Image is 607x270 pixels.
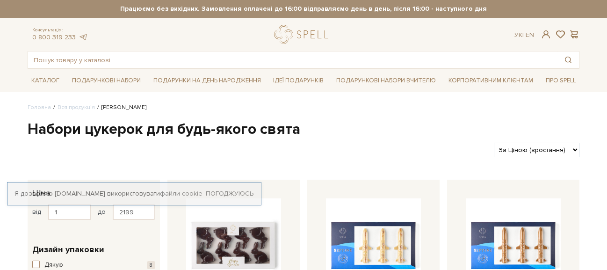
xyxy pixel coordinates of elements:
[332,73,440,88] a: Подарункові набори Вчителю
[150,73,265,88] a: Подарунки на День народження
[44,261,63,270] span: Дякую
[113,204,155,220] input: Ціна
[98,208,106,216] span: до
[32,208,41,216] span: від
[274,25,332,44] a: logo
[206,190,253,198] a: Погоджуюсь
[542,73,579,88] a: Про Spell
[48,204,91,220] input: Ціна
[445,73,537,88] a: Корпоративним клієнтам
[32,27,87,33] span: Консультація:
[557,51,579,68] button: Пошук товару у каталозі
[78,33,87,41] a: telegram
[514,31,534,39] div: Ук
[28,51,557,68] input: Пошук товару у каталозі
[269,73,327,88] a: Ідеї подарунків
[68,73,145,88] a: Подарункові набори
[28,104,51,111] a: Головна
[28,73,63,88] a: Каталог
[32,261,155,270] button: Дякую 8
[32,243,104,256] span: Дизайн упаковки
[58,104,95,111] a: Вся продукція
[95,103,146,112] li: [PERSON_NAME]
[160,190,202,197] a: файли cookie
[7,190,261,198] div: Я дозволяю [DOMAIN_NAME] використовувати
[28,120,579,139] h1: Набори цукерок для будь-якого свята
[28,5,579,13] strong: Працюємо без вихідних. Замовлення оплачені до 16:00 відправляємо день в день, після 16:00 - насту...
[32,33,76,41] a: 0 800 319 233
[147,261,155,269] span: 8
[526,31,534,39] a: En
[522,31,524,39] span: |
